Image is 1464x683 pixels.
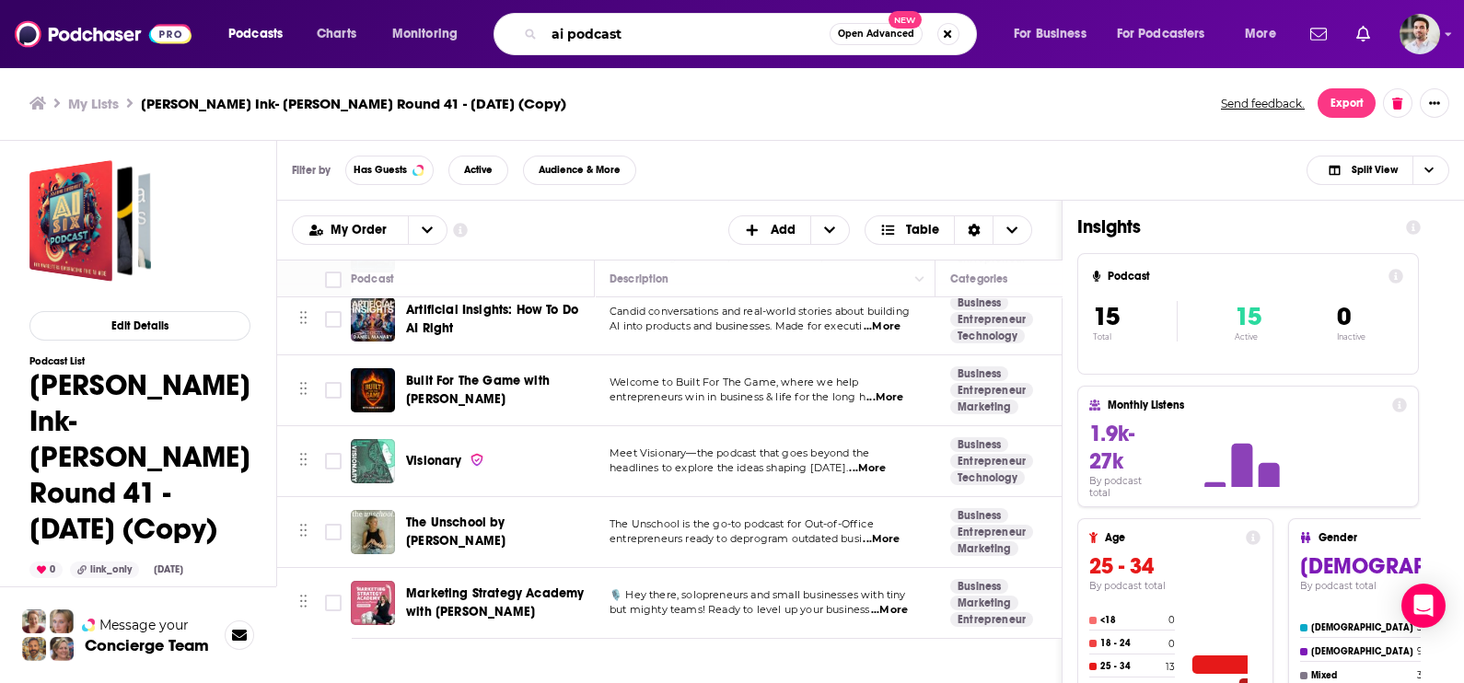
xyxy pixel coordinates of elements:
[610,532,862,545] span: entrepreneurs ready to deprogram outdated busi
[1307,156,1449,185] button: Choose View
[950,579,1008,594] a: Business
[889,11,922,29] span: New
[950,329,1025,343] a: Technology
[1108,399,1384,411] h4: Monthly Listens
[950,470,1025,485] a: Technology
[141,95,566,112] h3: [PERSON_NAME] Ink- [PERSON_NAME] Round 41 - [DATE] (Copy)
[1337,301,1351,332] span: 0
[1352,165,1398,175] span: Split View
[351,439,395,483] a: Visionary
[1077,215,1391,238] h1: Insights
[292,215,447,245] h2: Choose List sort
[610,319,862,332] span: AI into products and businesses. Made for executi
[70,561,139,578] div: link_only
[865,215,1033,245] button: Choose View
[1100,638,1165,649] h4: 18 - 24
[1400,14,1440,54] button: Show profile menu
[950,596,1018,610] a: Marketing
[1089,475,1165,499] h4: By podcast total
[1166,661,1175,673] h4: 13
[1089,552,1261,580] h3: 25 - 34
[68,95,119,112] a: My Lists
[610,446,869,459] span: Meet Visionary—the podcast that goes beyond the
[610,588,906,601] span: 🎙️ Hey there, solopreneurs and small businesses with tiny
[325,595,342,611] span: Toggle select row
[950,454,1033,469] a: Entrepreneur
[1168,638,1175,650] h4: 0
[408,216,447,244] button: open menu
[1235,301,1261,332] span: 15
[406,452,484,470] a: Visionary
[228,21,283,47] span: Podcasts
[317,21,356,47] span: Charts
[511,13,994,55] div: Search podcasts, credits, & more...
[292,164,331,177] h3: Filter by
[610,603,869,616] span: but mighty teams! Ready to level up your business
[1318,88,1376,118] button: Export
[1105,19,1232,49] button: open menu
[406,515,505,549] span: The Unschool by [PERSON_NAME]
[1417,669,1423,681] h4: 3
[351,297,395,341] img: Artificial Insights: How To Do AI Right
[950,508,1008,523] a: Business
[297,589,309,617] button: Move
[1100,661,1162,672] h4: 25 - 34
[954,216,993,244] div: Sort Direction
[906,224,939,237] span: Table
[351,581,395,625] a: Marketing Strategy Academy with Jen Vazquez
[406,302,578,336] span: Artificial Insights: How To Do AI Right
[22,637,46,661] img: Jon Profile
[830,23,923,45] button: Open AdvancedNew
[379,19,482,49] button: open menu
[297,518,309,546] button: Move
[1232,19,1299,49] button: open menu
[305,19,367,49] a: Charts
[406,514,588,550] a: The Unschool by [PERSON_NAME]
[297,376,309,404] button: Move
[15,17,192,52] img: Podchaser - Follow, Share and Rate Podcasts
[950,366,1008,381] a: Business
[293,224,408,237] button: open menu
[448,156,508,185] button: Active
[1303,18,1334,50] a: Show notifications dropdown
[29,367,250,547] h1: [PERSON_NAME] Ink- [PERSON_NAME] Round 41 - [DATE] (Copy)
[470,452,484,468] img: verified Badge
[863,532,900,547] span: ...More
[354,165,407,175] span: Has Guests
[1108,270,1381,283] h4: Podcast
[871,603,908,618] span: ...More
[610,305,910,318] span: Candid conversations and real-world stories about building
[728,215,850,245] button: + Add
[1117,21,1205,47] span: For Podcasters
[29,160,151,282] a: Beutler Ink- William Beutler Round 41 - Sept 18, 2025 (Copy)
[345,156,434,185] button: Has Guests
[1311,622,1413,633] h4: [DEMOGRAPHIC_DATA]
[864,319,900,334] span: ...More
[523,156,636,185] button: Audience & More
[351,510,395,554] img: The Unschool by Andi Alleman
[1401,584,1446,628] div: Open Intercom Messenger
[29,311,250,341] button: Edit Details
[950,383,1033,398] a: Entrepreneur
[351,368,395,412] a: Built For The Game with Rob Cressy
[99,616,189,634] span: Message your
[1349,18,1377,50] a: Show notifications dropdown
[1001,19,1110,49] button: open menu
[610,376,859,388] span: Welcome to Built For The Game, where we help
[610,517,874,530] span: The Unschool is the go-to podcast for Out-of-Office
[1245,21,1276,47] span: More
[950,437,1008,452] a: Business
[406,585,588,621] a: Marketing Strategy Academy with [PERSON_NAME]
[909,268,931,290] button: Column Actions
[325,382,342,399] span: Toggle select row
[1311,646,1413,657] h4: [DEMOGRAPHIC_DATA]
[29,355,250,367] h3: Podcast List
[539,165,621,175] span: Audience & More
[1105,531,1238,544] h4: Age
